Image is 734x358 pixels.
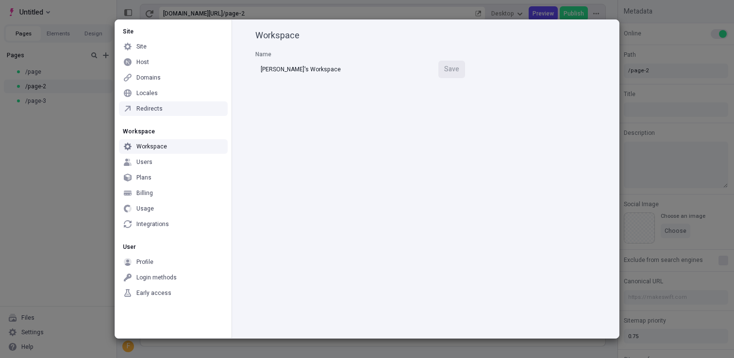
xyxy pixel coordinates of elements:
[255,30,596,42] div: Workspace
[136,58,149,66] div: Host
[119,128,228,135] div: Workspace
[444,64,459,75] span: Save
[136,189,153,197] div: Billing
[129,324,163,331] span: Messages
[19,16,39,35] img: Profile image for Support
[438,61,465,78] button: Save
[136,74,161,81] div: Domains
[136,43,147,50] div: Site
[136,105,163,113] div: Redirects
[136,258,153,266] div: Profile
[167,16,184,33] div: Close
[97,300,194,339] button: Messages
[136,220,169,228] div: Integrations
[136,289,171,297] div: Early access
[136,143,167,150] div: Workspace
[136,174,151,181] div: Plans
[136,205,154,212] div: Usage
[119,243,228,251] div: User
[20,89,162,99] div: Send us a message
[255,61,434,78] input: Name
[136,274,177,281] div: Login methods
[136,158,152,166] div: Users
[37,324,59,331] span: Home
[136,89,158,97] div: Locales
[10,81,184,108] div: Send us a message
[119,28,228,35] div: Site
[255,50,434,59] div: Name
